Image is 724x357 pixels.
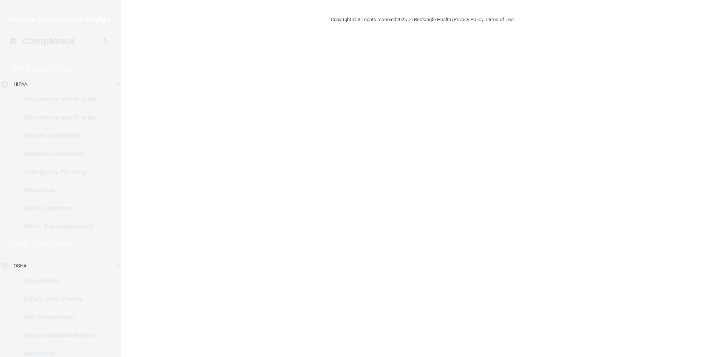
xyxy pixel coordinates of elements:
[22,36,75,47] h4: Compliance
[14,80,28,89] p: HIPAA
[5,186,108,194] p: Resources
[5,132,108,140] p: Report an Incident
[5,314,108,321] p: Self-Assessment
[5,150,108,158] p: Business Associates
[33,240,73,249] p: Learn More!
[454,17,484,22] a: Privacy Policy
[9,12,112,27] img: PMB logo
[485,17,514,22] a: Terms of Use
[284,8,560,32] div: Copyright © All rights reserved 2025 @ Rectangle Health | |
[10,65,29,74] p: HIPAA
[5,332,108,339] p: Injury and Illness Report
[5,295,108,303] p: Safety Data Sheets
[14,261,26,270] p: OSHA
[5,168,108,176] p: Emergency Planning
[10,240,29,249] p: OSHA
[5,277,108,285] p: Documents
[5,114,108,121] p: Documents and Policies
[33,65,73,74] p: Learn More!
[5,223,108,230] p: HIPAA Risk Assessment
[5,96,108,103] p: Documents and Policies
[5,205,108,212] p: HIPAA Checklist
